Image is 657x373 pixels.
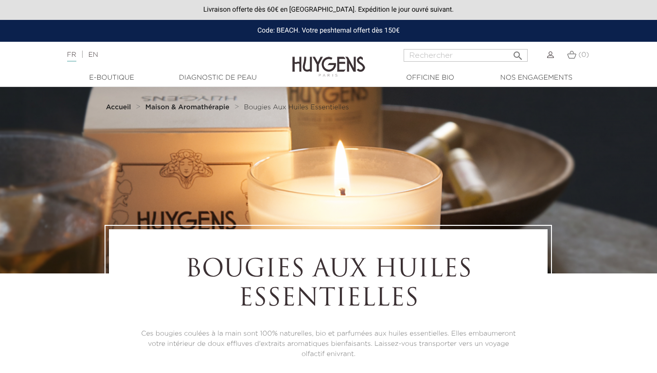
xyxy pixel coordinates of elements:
[382,73,479,83] a: Officine Bio
[292,41,365,78] img: Huygens
[62,49,266,61] div: |
[106,103,133,111] a: Accueil
[136,329,521,359] p: Ces bougies coulées à la main sont 100% naturelles, bio et parfumées aux huiles essentielles. Ell...
[145,104,230,111] strong: Maison & Aromathérapie
[488,73,585,83] a: Nos engagements
[136,256,521,314] h1: Bougies Aux Huiles Essentielles
[244,103,349,111] a: Bougies Aux Huiles Essentielles
[509,46,527,59] button: 
[578,51,589,58] span: (0)
[145,103,232,111] a: Maison & Aromathérapie
[169,73,266,83] a: Diagnostic de peau
[67,51,76,62] a: FR
[512,47,524,59] i: 
[63,73,160,83] a: E-Boutique
[88,51,98,58] a: EN
[404,49,528,62] input: Rechercher
[106,104,131,111] strong: Accueil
